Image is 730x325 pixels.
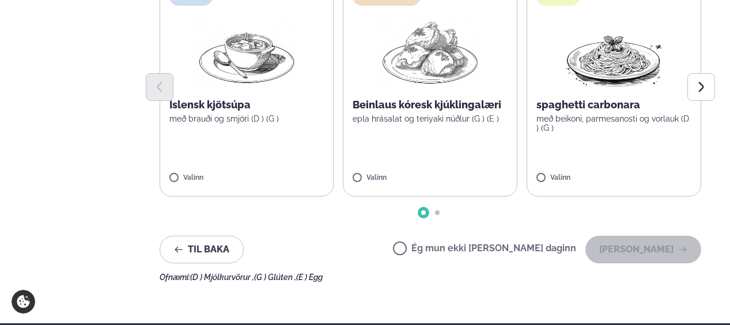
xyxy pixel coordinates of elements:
div: Ofnæmi: [160,273,702,282]
img: Chicken-thighs.png [380,15,481,89]
p: epla hrásalat og teriyaki núðlur (G ) (E ) [353,114,508,123]
img: Soup.png [196,15,297,89]
span: (D ) Mjólkurvörur , [190,273,254,282]
a: Cookie settings [12,290,35,313]
span: Go to slide 2 [435,210,440,215]
img: Spagetti.png [563,15,665,89]
span: (E ) Egg [296,273,323,282]
button: Previous slide [146,73,173,101]
button: Til baka [160,236,244,263]
button: [PERSON_NAME] [585,236,701,263]
p: með brauði og smjöri (D ) (G ) [169,114,324,123]
p: spaghetti carbonara [536,98,691,112]
span: (G ) Glúten , [254,273,296,282]
p: með beikoni, parmesanosti og vorlauk (D ) (G ) [536,114,691,133]
span: Go to slide 1 [421,210,426,215]
p: Beinlaus kóresk kjúklingalæri [353,98,508,112]
button: Next slide [687,73,715,101]
p: Íslensk kjötsúpa [169,98,324,112]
